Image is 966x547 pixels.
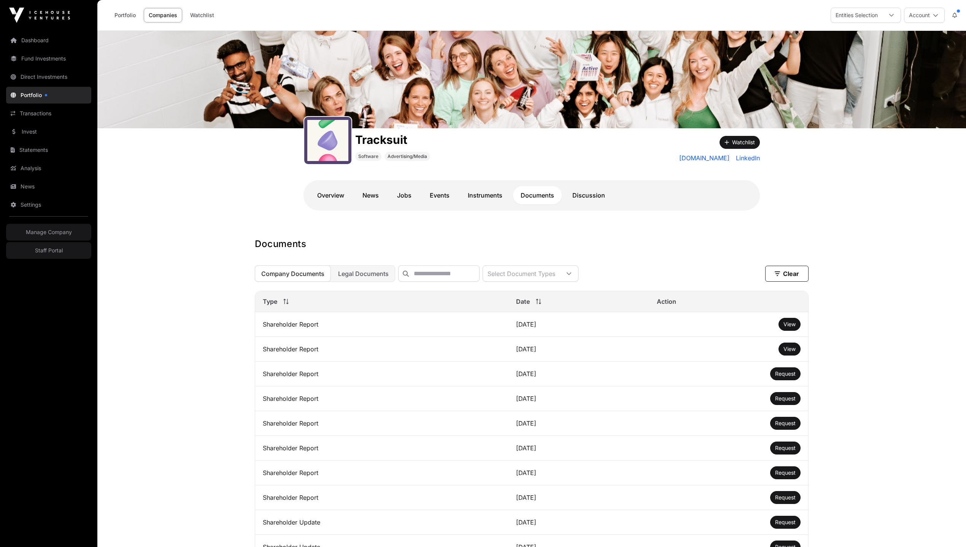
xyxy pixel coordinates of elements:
[657,297,676,306] span: Action
[775,420,796,426] span: Request
[720,136,760,149] button: Watchlist
[508,386,649,411] td: [DATE]
[508,436,649,461] td: [DATE]
[6,224,91,241] a: Manage Company
[389,186,419,204] a: Jobs
[9,8,70,23] img: Icehouse Ventures Logo
[6,50,91,67] a: Fund Investments
[508,485,649,510] td: [DATE]
[255,265,331,282] button: Company Documents
[783,321,796,328] a: View
[255,312,508,337] td: Shareholder Report
[97,31,966,128] img: Tracksuit
[775,518,796,526] a: Request
[770,392,801,405] button: Request
[355,133,430,147] h1: Tracksuit
[6,69,91,85] a: Direct Investments
[775,395,796,402] span: Request
[255,337,508,362] td: Shareholder Report
[775,519,796,525] span: Request
[310,186,754,204] nav: Tabs
[185,8,219,22] a: Watchlist
[310,186,352,204] a: Overview
[255,510,508,535] td: Shareholder Update
[783,346,796,352] span: View
[904,8,945,23] button: Account
[255,436,508,461] td: Shareholder Report
[261,270,324,277] span: Company Documents
[6,105,91,122] a: Transactions
[6,196,91,213] a: Settings
[110,8,141,22] a: Portfolio
[679,153,730,163] a: [DOMAIN_NAME]
[770,442,801,455] button: Request
[6,87,91,104] a: Portfolio
[779,318,801,331] button: View
[783,321,796,327] span: View
[765,266,809,282] button: Clear
[483,266,560,281] div: Select Document Types
[513,186,562,204] a: Documents
[338,270,389,277] span: Legal Documents
[508,337,649,362] td: [DATE]
[779,343,801,356] button: View
[516,297,530,306] span: Date
[775,444,796,452] a: Request
[775,469,796,477] a: Request
[775,494,796,501] span: Request
[255,485,508,510] td: Shareholder Report
[770,417,801,430] button: Request
[255,386,508,411] td: Shareholder Report
[307,120,348,161] img: gotracksuit_logo.jpeg
[770,466,801,479] button: Request
[783,345,796,353] a: View
[460,186,510,204] a: Instruments
[358,153,378,159] span: Software
[355,186,386,204] a: News
[770,516,801,529] button: Request
[831,8,882,22] div: Entities Selection
[775,445,796,451] span: Request
[775,395,796,402] a: Request
[255,461,508,485] td: Shareholder Report
[508,510,649,535] td: [DATE]
[6,123,91,140] a: Invest
[255,238,809,250] h1: Documents
[770,367,801,380] button: Request
[332,265,395,282] button: Legal Documents
[508,312,649,337] td: [DATE]
[144,8,182,22] a: Companies
[263,297,277,306] span: Type
[255,411,508,436] td: Shareholder Report
[775,419,796,427] a: Request
[6,242,91,259] a: Staff Portal
[255,362,508,386] td: Shareholder Report
[6,142,91,158] a: Statements
[6,160,91,177] a: Analysis
[928,510,966,547] iframe: Chat Widget
[508,411,649,436] td: [DATE]
[770,491,801,504] button: Request
[6,32,91,49] a: Dashboard
[775,494,796,501] a: Request
[422,186,457,204] a: Events
[388,153,427,159] span: Advertising/Media
[6,178,91,195] a: News
[565,186,613,204] a: Discussion
[775,370,796,378] a: Request
[508,461,649,485] td: [DATE]
[508,362,649,386] td: [DATE]
[733,153,760,163] a: LinkedIn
